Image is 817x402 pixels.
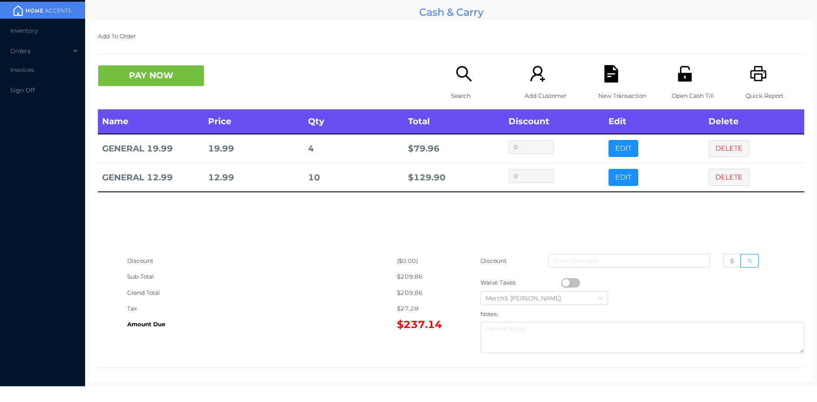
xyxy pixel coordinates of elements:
p: Quick Report [746,88,804,104]
div: 4 [308,141,400,157]
div: $237.14 [397,316,451,332]
th: Name [98,109,204,134]
div: Cash & Carry [89,4,813,20]
label: Notes: [480,311,498,317]
td: $ 79.96 [404,134,504,163]
i: icon: printer [750,65,767,83]
i: icon: search [455,65,473,83]
span: Invoices [10,66,34,74]
p: Discount [480,253,507,269]
div: Discount [127,253,397,269]
input: Enter Discount [548,254,710,268]
th: Price [204,109,304,134]
th: Total [404,109,504,134]
td: GENERAL 19.99 [98,134,204,163]
div: $209.86 [397,285,451,301]
span: % [747,257,752,265]
i: icon: file-text [603,65,620,83]
button: DELETE [708,140,749,157]
p: Add To Order [98,29,804,44]
td: $ 129.90 [404,163,504,192]
p: Open Cash Till [672,88,731,104]
td: 19.99 [204,134,304,163]
i: icon: unlock [676,65,694,83]
th: Qty [304,109,404,134]
div: Merch5 Lawrence [486,292,569,305]
button: DELETE [708,169,749,186]
p: New Transaction [598,88,657,104]
th: Discount [504,109,604,134]
p: Add Customer [525,88,583,104]
button: PAY NOW [98,65,204,86]
span: $ [730,257,734,265]
div: Waive Taxes [480,275,561,291]
div: Tax [127,301,397,316]
p: Search [451,88,510,104]
div: Grand Total [127,285,397,301]
th: Delete [704,109,804,134]
button: EDIT [608,169,638,186]
div: Sub-Total [127,269,397,285]
div: Amount Due [127,316,397,332]
button: EDIT [608,140,638,157]
img: mainBanner [10,4,74,17]
span: Inventory [10,27,38,34]
span: Sign Off [10,86,35,94]
i: icon: user-add [529,65,546,83]
td: 12.99 [204,163,304,192]
div: 10 [308,170,400,185]
i: icon: down [598,296,603,302]
td: GENERAL 12.99 [98,163,204,192]
div: ($0.00) [397,253,451,269]
div: $27.28 [397,301,451,316]
div: $209.86 [397,269,451,285]
th: Edit [604,109,704,134]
